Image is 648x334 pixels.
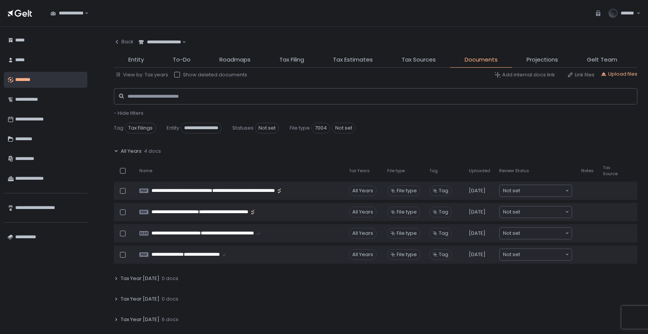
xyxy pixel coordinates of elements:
span: Documents [465,55,498,64]
span: Tax Estimates [333,55,373,64]
span: 0 docs [162,296,178,302]
span: File type [397,251,417,258]
span: - Hide filters [114,109,143,117]
input: Search for option [520,251,564,258]
span: Not set [503,251,520,258]
button: Upload files [601,71,637,78]
span: [DATE] [469,230,486,237]
span: File type [397,209,417,215]
button: - Hide filters [114,110,143,117]
span: Tag [439,251,448,258]
span: Tag [429,168,438,174]
div: All Years [349,185,377,196]
span: Roadmaps [219,55,251,64]
span: Tag [114,125,123,131]
span: Tax Year [DATE] [121,296,159,302]
span: Tax Filings [125,123,156,133]
div: Search for option [500,249,572,260]
span: Entity [128,55,144,64]
input: Search for option [520,187,564,195]
span: Tax Years [349,168,370,174]
span: Tax Filing [279,55,304,64]
span: [DATE] [469,187,486,194]
span: Tax Sources [402,55,436,64]
span: File type [397,230,417,237]
span: File type [290,125,310,131]
div: All Years [349,228,377,239]
div: Search for option [500,185,572,196]
span: All Years [121,148,142,155]
span: Tag [439,230,448,237]
span: 6 docs [162,316,178,323]
button: Back [114,34,134,49]
span: Projections [527,55,558,64]
span: Name [139,168,152,174]
div: Back [114,38,134,45]
span: Not set [503,187,520,195]
span: Review Status [499,168,529,174]
span: To-Do [173,55,191,64]
div: Search for option [500,206,572,218]
span: File type [387,168,405,174]
span: Tag [439,187,448,194]
input: Search for option [520,208,564,216]
span: Not set [503,208,520,216]
span: Statuses [232,125,254,131]
span: Tax Source [603,165,624,176]
span: File type [397,187,417,194]
span: Not set [503,230,520,237]
span: Not set [332,123,356,133]
span: 7004 [311,123,330,133]
span: Gelt Team [587,55,617,64]
div: All Years [349,207,377,217]
div: Search for option [134,34,186,50]
span: 0 docs [162,275,178,282]
span: [DATE] [469,251,486,258]
span: [DATE] [469,209,486,215]
span: Tax Year [DATE] [121,316,159,323]
span: Uploaded [469,168,490,174]
input: Search for option [520,230,564,237]
div: All Years [349,249,377,260]
span: Entity [167,125,179,131]
span: Tag [439,209,448,215]
button: Add internal docs link [495,71,555,78]
span: Tax Year [DATE] [121,275,159,282]
button: Link files [567,71,594,78]
span: Not set [255,123,279,133]
div: Search for option [46,5,88,21]
span: 4 docs [144,148,161,155]
button: View by: Tax years [115,71,168,78]
div: Search for option [500,228,572,239]
span: Notes [581,168,594,174]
